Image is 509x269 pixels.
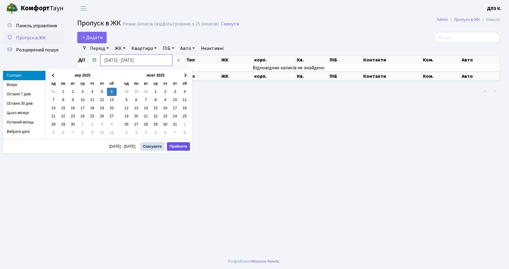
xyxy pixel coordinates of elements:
td: 2 [88,120,97,129]
th: Ком. [422,72,461,81]
td: 10 [97,129,107,137]
th: ПІБ [329,72,363,81]
td: 10 [78,96,88,104]
td: 8 [180,129,190,137]
td: 1 [151,88,161,96]
td: 11 [88,96,97,104]
td: 30 [161,120,170,129]
span: Додати [81,34,103,41]
td: 12 [122,104,131,112]
td: 27 [107,112,117,120]
td: 25 [88,112,97,120]
li: Сьогодні [3,71,45,80]
td: 6 [161,129,170,137]
td: 19 [122,112,131,120]
th: Контакти [363,72,422,81]
td: 28 [122,88,131,96]
th: ср [78,80,88,88]
td: 20 [131,112,141,120]
td: 4 [107,120,117,129]
td: 15 [151,104,161,112]
div: Розроблено . [228,258,281,265]
button: Прийняти [167,142,190,151]
th: ЖК [221,56,254,64]
th: пн [131,80,141,88]
td: 2 [122,129,131,137]
td: 29 [151,120,161,129]
input: Пошук... [434,32,500,43]
td: 16 [68,104,78,112]
td: 20 [107,104,117,112]
a: ЖК [112,43,128,54]
td: 1 [180,120,190,129]
th: Контакти [363,56,422,64]
th: чт [161,80,170,88]
th: сб [180,80,190,88]
a: Пропуск в ЖК [3,32,64,44]
td: 18 [180,104,190,112]
a: ПІБ [160,43,177,54]
td: 17 [170,104,180,112]
td: 21 [141,112,151,120]
a: Massive Kinetic [252,258,280,264]
th: Кв. [296,72,329,81]
th: ср [151,80,161,88]
td: 13 [131,104,141,112]
li: Вчора [3,80,45,90]
td: 3 [78,88,88,96]
td: 26 [97,112,107,120]
td: 7 [49,96,58,104]
th: вт [141,80,151,88]
td: 29 [58,120,68,129]
li: Цього місяця [3,108,45,118]
td: 14 [49,104,58,112]
td: 12 [97,96,107,104]
a: Скинути [221,21,239,27]
th: ПІБ [329,56,363,64]
td: 2 [161,88,170,96]
img: logo.png [6,2,18,15]
td: 5 [151,129,161,137]
a: Admin [437,16,448,23]
th: Тип [186,72,221,81]
th: пт [170,80,180,88]
span: Розширений пошук [16,47,58,53]
td: 6 [58,129,68,137]
td: 6 [131,96,141,104]
td: 9 [68,96,78,104]
li: Останній місяць [3,118,45,127]
nav: breadcrumb [427,13,509,26]
div: Немає записів (відфільтровано з 25 записів). [122,21,220,27]
span: Панель управління [16,22,57,29]
td: 28 [49,120,58,129]
td: 4 [88,88,97,96]
th: Авто [461,72,500,81]
th: ЖК [221,72,254,81]
td: 31 [49,88,58,96]
li: Останні 7 днів [3,90,45,99]
span: Пропуск в ЖК [77,18,121,28]
td: 29 [131,88,141,96]
a: Авто [178,43,197,54]
b: Комфорт [21,3,50,13]
td: 8 [78,129,88,137]
th: Дії [78,56,113,64]
td: 19 [97,104,107,112]
td: 8 [58,96,68,104]
th: пт [97,80,107,88]
td: 22 [151,112,161,120]
td: 31 [170,120,180,129]
a: Квартира [129,43,159,54]
th: Ком. [422,56,461,64]
td: 4 [141,129,151,137]
span: [DATE] - [DATE] [109,145,138,148]
td: 16 [161,104,170,112]
td: 18 [88,104,97,112]
th: жовт 2025 [131,71,180,80]
th: вер 2025 [58,71,107,80]
td: 25 [180,112,190,120]
th: корп. [254,72,296,81]
td: 22 [58,112,68,120]
td: 3 [97,120,107,129]
th: чт [88,80,97,88]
